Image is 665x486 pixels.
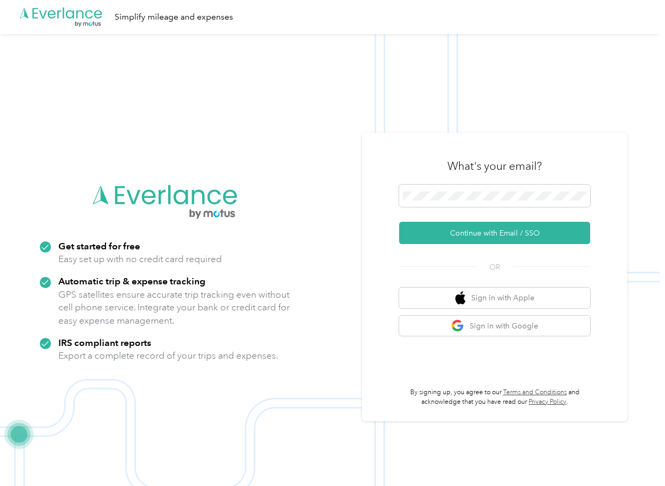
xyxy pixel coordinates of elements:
div: Simplify mileage and expenses [115,11,233,24]
strong: Automatic trip & expense tracking [58,275,205,287]
button: google logoSign in with Google [399,316,590,336]
p: GPS satellites ensure accurate trip tracking even without cell phone service. Integrate your bank... [58,288,290,327]
strong: Get started for free [58,240,140,251]
img: google logo [451,319,464,333]
p: By signing up, you agree to our and acknowledge that you have read our . [399,388,590,406]
button: apple logoSign in with Apple [399,288,590,308]
a: Privacy Policy [529,398,566,406]
span: OR [476,262,513,273]
iframe: Everlance-gr Chat Button Frame [606,427,665,486]
a: Terms and Conditions [503,388,567,396]
button: Continue with Email / SSO [399,222,590,244]
h3: What's your email? [447,159,542,173]
p: Export a complete record of your trips and expenses. [58,349,278,362]
strong: IRS compliant reports [58,337,151,348]
p: Easy set up with no credit card required [58,253,222,266]
img: apple logo [455,291,466,305]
